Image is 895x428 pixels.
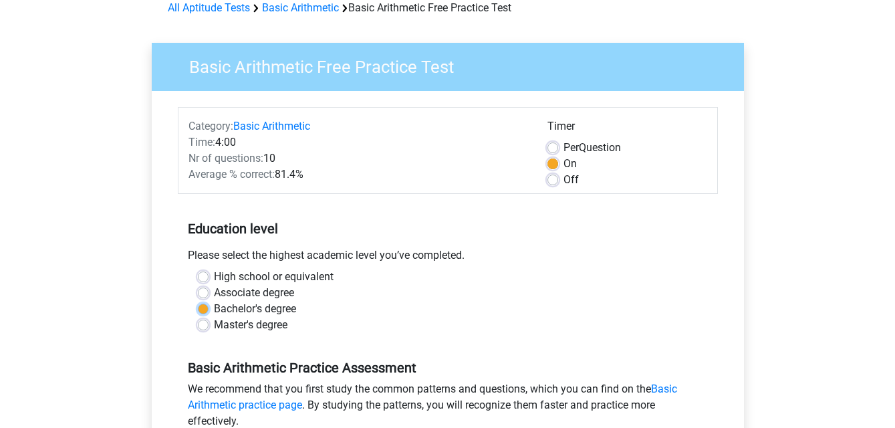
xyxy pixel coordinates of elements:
label: Associate degree [214,285,294,301]
label: On [563,156,577,172]
label: Master's degree [214,317,287,333]
span: Time: [188,136,215,148]
a: Basic Arithmetic [233,120,310,132]
h5: Basic Arithmetic Practice Assessment [188,360,708,376]
div: Please select the highest academic level you’ve completed. [178,247,718,269]
a: All Aptitude Tests [168,1,250,14]
h5: Education level [188,215,708,242]
label: High school or equivalent [214,269,334,285]
span: Category: [188,120,233,132]
div: 10 [178,150,537,167]
span: Nr of questions: [188,152,263,165]
h3: Basic Arithmetic Free Practice Test [173,51,734,78]
span: Per [563,141,579,154]
div: Timer [547,118,707,140]
label: Bachelor's degree [214,301,296,317]
label: Off [563,172,579,188]
div: 4:00 [178,134,537,150]
label: Question [563,140,621,156]
span: Average % correct: [188,168,275,181]
div: 81.4% [178,167,537,183]
a: Basic Arithmetic [262,1,339,14]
